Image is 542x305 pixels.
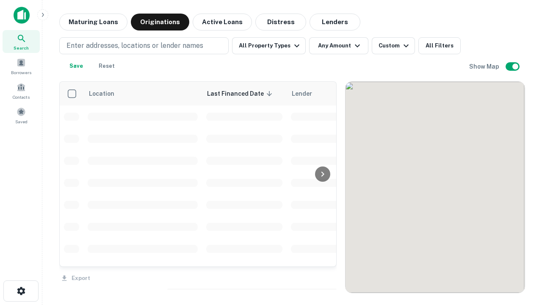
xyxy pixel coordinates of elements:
span: Saved [15,118,28,125]
span: Last Financed Date [207,89,275,99]
th: Location [83,82,202,105]
button: Reset [93,58,120,75]
iframe: Chat Widget [500,237,542,278]
div: Custom [379,41,411,51]
div: 0 0 [346,82,525,293]
button: Save your search to get updates of matches that match your search criteria. [63,58,90,75]
th: Last Financed Date [202,82,287,105]
button: Any Amount [309,37,368,54]
span: Lender [292,89,312,99]
button: Custom [372,37,415,54]
button: Enter addresses, locations or lender names [59,37,229,54]
img: capitalize-icon.png [14,7,30,24]
a: Saved [3,104,40,127]
button: Originations [131,14,189,30]
a: Contacts [3,79,40,102]
span: Contacts [13,94,30,100]
a: Borrowers [3,55,40,78]
button: All Property Types [232,37,306,54]
button: Active Loans [193,14,252,30]
h6: Show Map [469,62,501,71]
p: Enter addresses, locations or lender names [66,41,203,51]
span: Search [14,44,29,51]
button: Distress [255,14,306,30]
button: All Filters [418,37,461,54]
span: Borrowers [11,69,31,76]
button: Maturing Loans [59,14,127,30]
span: Location [88,89,125,99]
a: Search [3,30,40,53]
th: Lender [287,82,422,105]
button: Lenders [310,14,360,30]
